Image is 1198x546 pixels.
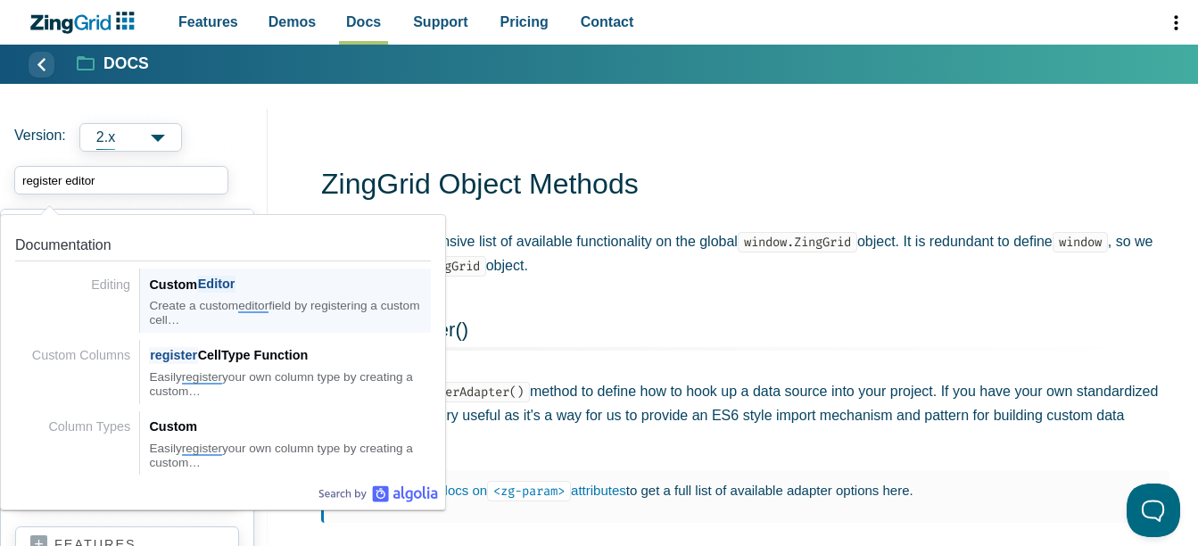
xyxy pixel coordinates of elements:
iframe: Help Scout Beacon - Open [1127,484,1180,537]
a: Link to the result [8,404,438,476]
a: Algolia [318,484,438,502]
strong: Docs [103,56,149,72]
a: Link to the result [8,222,438,333]
p: This is a comprehensive list of available functionality on the global object. It is redundant to ... [321,229,1169,277]
span: register [149,347,197,364]
span: Support [413,10,467,34]
span: Documentation [15,237,112,252]
a: docs on<zg-param>attributes [441,483,626,498]
a: Docs [78,54,149,75]
input: search input [14,166,228,194]
span: register [182,442,222,456]
span: Contact [581,10,634,34]
div: Easily your own column type by creating a custom… [149,442,431,471]
span: Column Types [48,419,130,434]
div: Easily your own column type by creating a custom… [149,370,431,400]
span: Editing [91,277,130,292]
span: Pricing [500,10,549,34]
span: register [182,370,222,385]
a: Link to the result [8,333,438,404]
div: Custom [149,416,431,437]
div: CellType Function [149,344,431,366]
div: Search by [318,484,438,502]
code: window.ZingGrid [738,232,857,252]
span: Editor [197,276,235,293]
h1: ZingGrid Object Methods [321,166,1169,206]
p: You use the method to define how to hook up a data source into your project. If you have your own... [321,379,1169,452]
a: ZingChart Logo. Click to return to the homepage [29,12,144,34]
span: Docs [346,10,381,34]
p: Check out the to get a full list of available adapter options here. [358,479,1152,502]
span: Version: [14,123,66,152]
label: Versions [14,123,253,152]
span: Features [178,10,238,34]
div: Custom [149,274,431,295]
code: ZingGrid [417,256,486,277]
code: <zg-param> [487,481,571,501]
span: editor [238,299,269,313]
code: registerAdapter() [396,382,530,402]
span: Demos [269,10,316,34]
div: Create a custom field by registering a custom cell… [149,299,431,328]
span: Custom Columns [32,348,130,362]
code: window [1053,232,1108,252]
